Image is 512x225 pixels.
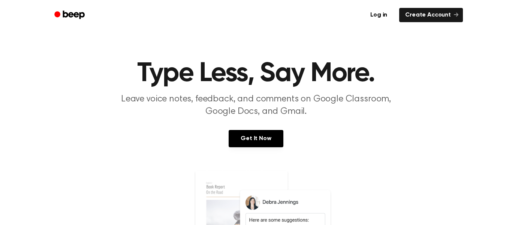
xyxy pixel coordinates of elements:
a: Beep [49,8,91,23]
a: Create Account [399,8,463,22]
a: Get It Now [229,130,283,147]
p: Leave voice notes, feedback, and comments on Google Classroom, Google Docs, and Gmail. [112,93,400,118]
a: Log in [363,6,395,24]
h1: Type Less, Say More. [64,60,448,87]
